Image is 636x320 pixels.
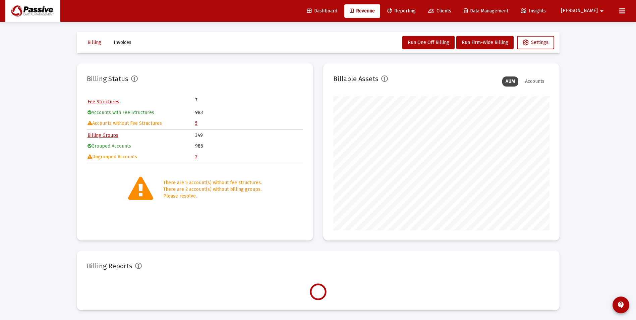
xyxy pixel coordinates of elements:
[88,118,195,128] td: Accounts without Fee Structures
[423,4,457,18] a: Clients
[163,193,262,200] div: Please resolve.
[163,186,262,193] div: There are 2 account(s) without billing groups.
[617,301,625,309] mat-icon: contact_support
[195,108,302,118] td: 983
[428,8,451,14] span: Clients
[88,108,195,118] td: Accounts with Fee Structures
[88,152,195,162] td: Ungrouped Accounts
[195,97,249,104] td: 7
[522,76,548,87] div: Accounts
[88,40,101,45] span: Billing
[515,4,551,18] a: Insights
[333,73,379,84] h2: Billable Assets
[163,179,262,186] div: There are 5 account(s) without fee structures.
[108,36,137,49] button: Invoices
[344,4,380,18] a: Revenue
[307,8,337,14] span: Dashboard
[10,4,55,18] img: Dashboard
[302,4,343,18] a: Dashboard
[598,4,606,18] mat-icon: arrow_drop_down
[350,8,375,14] span: Revenue
[456,36,514,49] button: Run Firm-Wide Billing
[402,36,455,49] button: Run One Off Billing
[553,4,614,17] button: [PERSON_NAME]
[195,130,302,141] td: 349
[88,132,118,138] a: Billing Groups
[195,120,197,126] a: 5
[382,4,421,18] a: Reporting
[464,8,508,14] span: Data Management
[561,8,598,14] span: [PERSON_NAME]
[195,141,302,151] td: 986
[82,36,107,49] button: Billing
[387,8,416,14] span: Reporting
[523,40,548,45] span: Settings
[517,36,554,49] button: Settings
[87,73,128,84] h2: Billing Status
[195,154,197,160] a: 2
[114,40,131,45] span: Invoices
[408,40,449,45] span: Run One Off Billing
[88,99,119,105] a: Fee Structures
[502,76,518,87] div: AUM
[87,261,132,271] h2: Billing Reports
[462,40,508,45] span: Run Firm-Wide Billing
[458,4,514,18] a: Data Management
[88,141,195,151] td: Grouped Accounts
[521,8,546,14] span: Insights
